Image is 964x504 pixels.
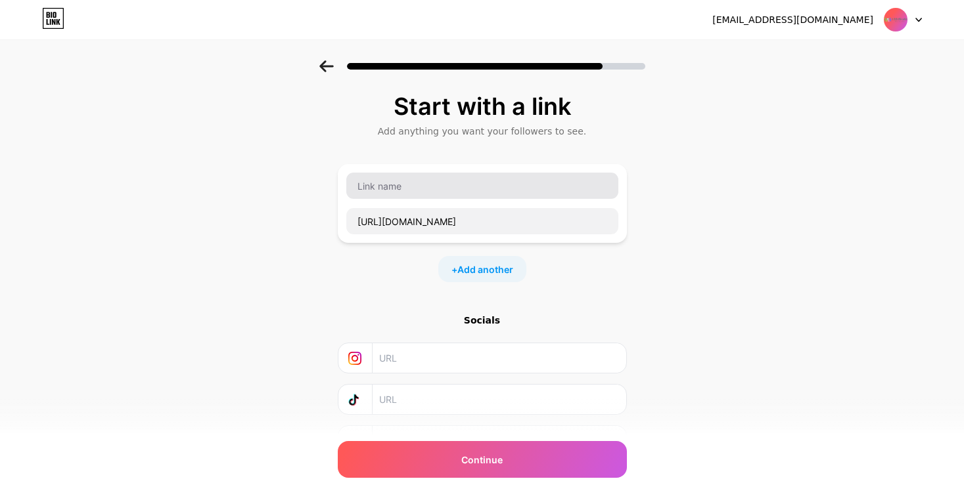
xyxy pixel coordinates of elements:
input: URL [346,208,618,234]
input: Link name [346,173,618,199]
input: URL [379,426,618,455]
input: URL [379,385,618,414]
span: Add another [457,262,513,276]
span: Continue [461,453,503,467]
img: littlemiraclespeds [883,7,908,32]
div: Add anything you want your followers to see. [344,125,620,138]
div: Start with a link [344,93,620,119]
div: [EMAIL_ADDRESS][DOMAIN_NAME] [712,13,873,27]
div: + [438,256,526,282]
input: URL [379,343,618,373]
div: Socials [338,314,627,327]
